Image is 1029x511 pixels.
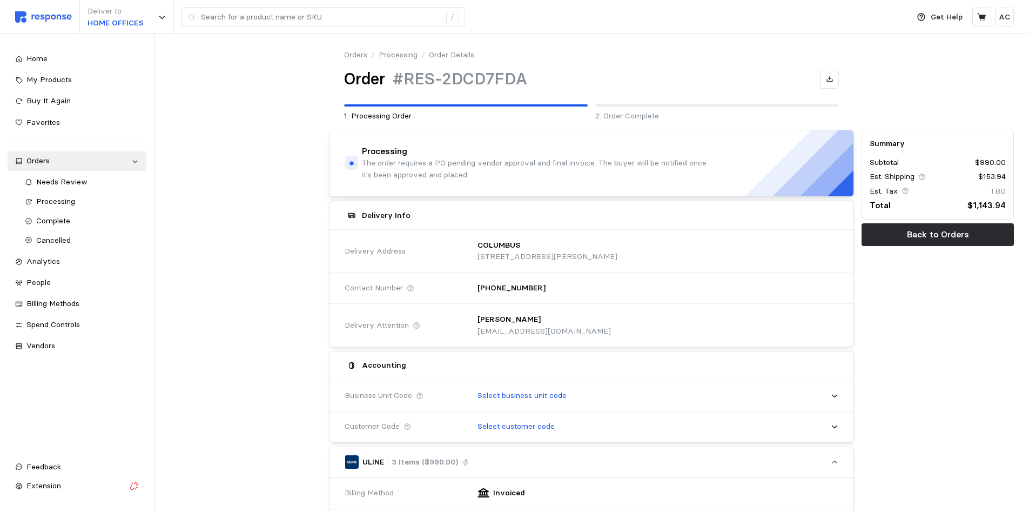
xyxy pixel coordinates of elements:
[477,251,617,263] p: [STREET_ADDRESS][PERSON_NAME]
[477,314,541,326] p: [PERSON_NAME]
[345,487,394,499] span: Billing Method
[8,91,146,111] a: Buy It Again
[36,177,88,187] span: Needs Review
[17,211,146,231] a: Complete
[595,110,839,122] p: 2. Order Complete
[862,223,1014,246] button: Back to Orders
[329,447,853,477] button: ULINE· 3 Items ($990.00)
[8,252,146,271] a: Analytics
[371,49,375,61] p: /
[421,49,425,61] p: /
[8,49,146,69] a: Home
[345,390,412,402] span: Business Unit Code
[26,277,51,287] span: People
[17,231,146,250] a: Cancelled
[17,172,146,192] a: Needs Review
[26,462,61,472] span: Feedback
[388,456,458,468] p: · 3 Items ($990.00)
[26,54,48,63] span: Home
[26,96,71,105] span: Buy It Again
[907,228,969,241] p: Back to Orders
[477,282,546,294] p: [PHONE_NUMBER]
[911,7,969,28] button: Get Help
[990,185,1006,197] p: TBD
[36,196,75,206] span: Processing
[967,198,1006,212] p: $1,143.94
[201,8,440,27] input: Search for a product name or SKU
[8,273,146,293] a: People
[36,216,70,225] span: Complete
[8,70,146,90] a: My Products
[26,298,79,308] span: Billing Methods
[446,11,459,24] div: /
[8,113,146,132] a: Favorites
[17,192,146,211] a: Processing
[995,8,1014,26] button: AC
[88,5,143,17] p: Deliver to
[362,456,384,468] p: ULINE
[8,457,146,477] button: Feedback
[344,49,367,61] a: Orders
[26,320,80,329] span: Spend Controls
[362,157,715,181] p: The order requires a PO pending vendor approval and final invoice. The buyer will be notified onc...
[477,240,520,251] p: COLUMBUS
[931,11,963,23] p: Get Help
[429,49,474,61] p: Order Details
[477,421,555,433] p: Select customer code
[15,11,72,23] img: svg%3e
[362,145,407,158] h4: Processing
[26,341,55,350] span: Vendors
[8,315,146,335] a: Spend Controls
[870,157,899,169] p: Subtotal
[26,155,127,167] div: Orders
[975,157,1006,169] p: $990.00
[8,294,146,314] a: Billing Methods
[344,110,588,122] p: 1. Processing Order
[36,235,71,245] span: Cancelled
[26,481,61,490] span: Extension
[26,256,60,266] span: Analytics
[345,421,400,433] span: Customer Code
[8,476,146,496] button: Extension
[477,326,611,337] p: [EMAIL_ADDRESS][DOMAIN_NAME]
[344,69,385,90] h1: Order
[999,11,1010,23] p: AC
[362,360,406,371] h5: Accounting
[8,151,146,171] a: Orders
[493,487,525,499] p: Invoiced
[393,69,527,90] h1: #RES-2DCD7FDA
[870,138,1006,149] h5: Summary
[362,210,411,221] h5: Delivery Info
[88,17,143,29] p: HOME OFFICES
[26,75,72,84] span: My Products
[345,245,406,257] span: Delivery Address
[345,320,409,331] span: Delivery Attention
[870,185,898,197] p: Est. Tax
[477,390,567,402] p: Select business unit code
[8,336,146,356] a: Vendors
[978,171,1006,183] p: $153.94
[379,49,418,61] a: Processing
[26,117,60,127] span: Favorites
[870,171,914,183] p: Est. Shipping
[345,282,403,294] span: Contact Number
[870,198,891,212] p: Total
